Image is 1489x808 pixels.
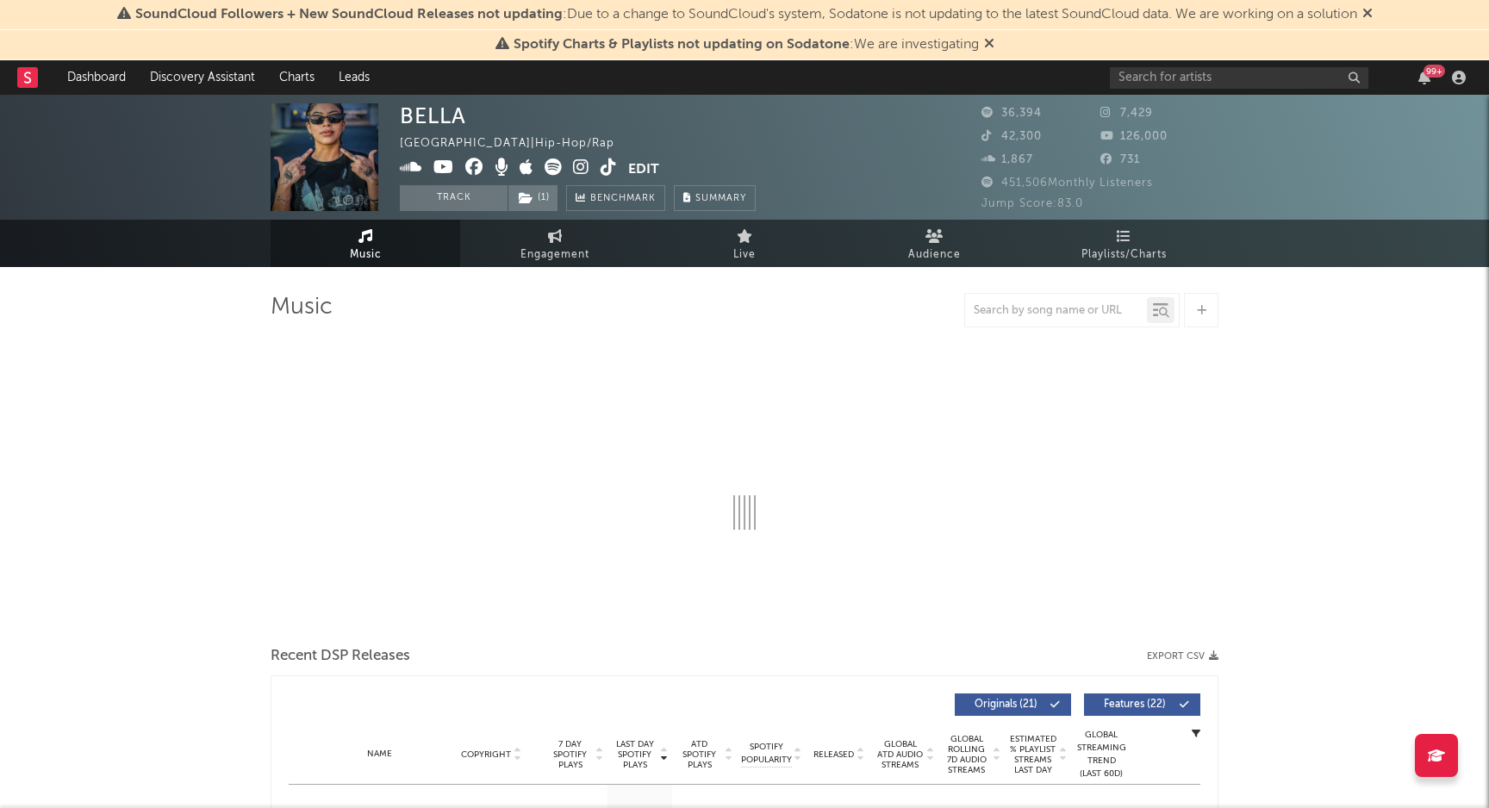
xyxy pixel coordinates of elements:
[271,220,460,267] a: Music
[981,131,1042,142] span: 42,300
[1081,245,1167,265] span: Playlists/Charts
[566,185,665,211] a: Benchmark
[271,646,410,667] span: Recent DSP Releases
[135,8,1357,22] span: : Due to a change to SoundCloud's system, Sodatone is not updating to the latest SoundCloud data....
[520,245,589,265] span: Engagement
[514,38,850,52] span: Spotify Charts & Playlists not updating on Sodatone
[981,154,1033,165] span: 1,867
[323,748,436,761] div: Name
[590,189,656,209] span: Benchmark
[1100,108,1153,119] span: 7,429
[400,185,508,211] button: Track
[1009,734,1056,775] span: Estimated % Playlist Streams Last Day
[674,185,756,211] button: Summary
[984,38,994,52] span: Dismiss
[839,220,1029,267] a: Audience
[1100,131,1168,142] span: 126,000
[138,60,267,95] a: Discovery Assistant
[981,198,1083,209] span: Jump Score: 83.0
[350,245,382,265] span: Music
[876,739,924,770] span: Global ATD Audio Streams
[695,194,746,203] span: Summary
[1100,154,1140,165] span: 731
[135,8,563,22] span: SoundCloud Followers + New SoundCloud Releases not updating
[1075,729,1127,780] div: Global Streaming Trend (Last 60D)
[1362,8,1373,22] span: Dismiss
[676,739,722,770] span: ATD Spotify Plays
[943,734,990,775] span: Global Rolling 7D Audio Streams
[966,699,1045,710] span: Originals ( 21 )
[1029,220,1218,267] a: Playlists/Charts
[612,739,657,770] span: Last Day Spotify Plays
[460,220,650,267] a: Engagement
[547,739,593,770] span: 7 Day Spotify Plays
[981,108,1042,119] span: 36,394
[741,741,792,767] span: Spotify Popularity
[327,60,382,95] a: Leads
[461,749,511,760] span: Copyright
[981,177,1153,189] span: 451,506 Monthly Listeners
[514,38,979,52] span: : We are investigating
[1110,67,1368,89] input: Search for artists
[400,103,466,128] div: BELLA
[955,693,1071,716] button: Originals(21)
[813,749,854,760] span: Released
[1095,699,1174,710] span: Features ( 22 )
[1084,693,1200,716] button: Features(22)
[55,60,138,95] a: Dashboard
[628,158,659,180] button: Edit
[1418,71,1430,84] button: 99+
[267,60,327,95] a: Charts
[908,245,961,265] span: Audience
[400,134,634,154] div: [GEOGRAPHIC_DATA] | Hip-Hop/Rap
[650,220,839,267] a: Live
[1424,65,1445,78] div: 99 +
[965,304,1147,318] input: Search by song name or URL
[508,185,558,211] span: ( 1 )
[1147,651,1218,662] button: Export CSV
[733,245,756,265] span: Live
[508,185,558,211] button: (1)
